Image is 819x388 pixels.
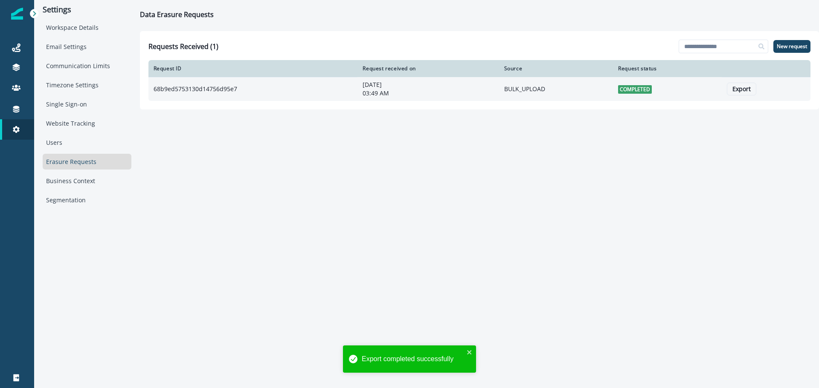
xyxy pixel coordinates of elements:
p: Settings [43,5,131,14]
div: Request status [618,65,717,72]
div: Email Settings [43,39,131,55]
div: Export completed successfully [362,354,464,364]
div: Website Tracking [43,115,131,131]
button: New request [773,40,810,53]
td: BULK_UPLOAD [499,77,613,101]
div: Single Sign-on [43,96,131,112]
p: Export [732,86,751,93]
h1: Data Erasure Requests [140,11,214,19]
div: Request ID [154,65,353,72]
p: New request [777,43,807,49]
div: Business Context [43,173,131,189]
td: 68b9ed5753130d14756d95e7 [148,77,358,101]
img: Inflection [11,8,23,20]
button: close [467,349,473,356]
div: Communication Limits [43,58,131,74]
p: 03:49 AM [363,89,494,98]
span: COMPLETED [618,85,652,94]
div: Users [43,135,131,150]
div: Erasure Requests [43,154,131,170]
div: Workspace Details [43,20,131,35]
p: [DATE] [363,80,494,89]
div: Segmentation [43,192,131,208]
div: Request received on [363,65,494,72]
div: Timezone Settings [43,77,131,93]
p: Requests Received (1) [148,41,218,52]
button: Export [727,83,756,95]
div: Source [504,65,608,72]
